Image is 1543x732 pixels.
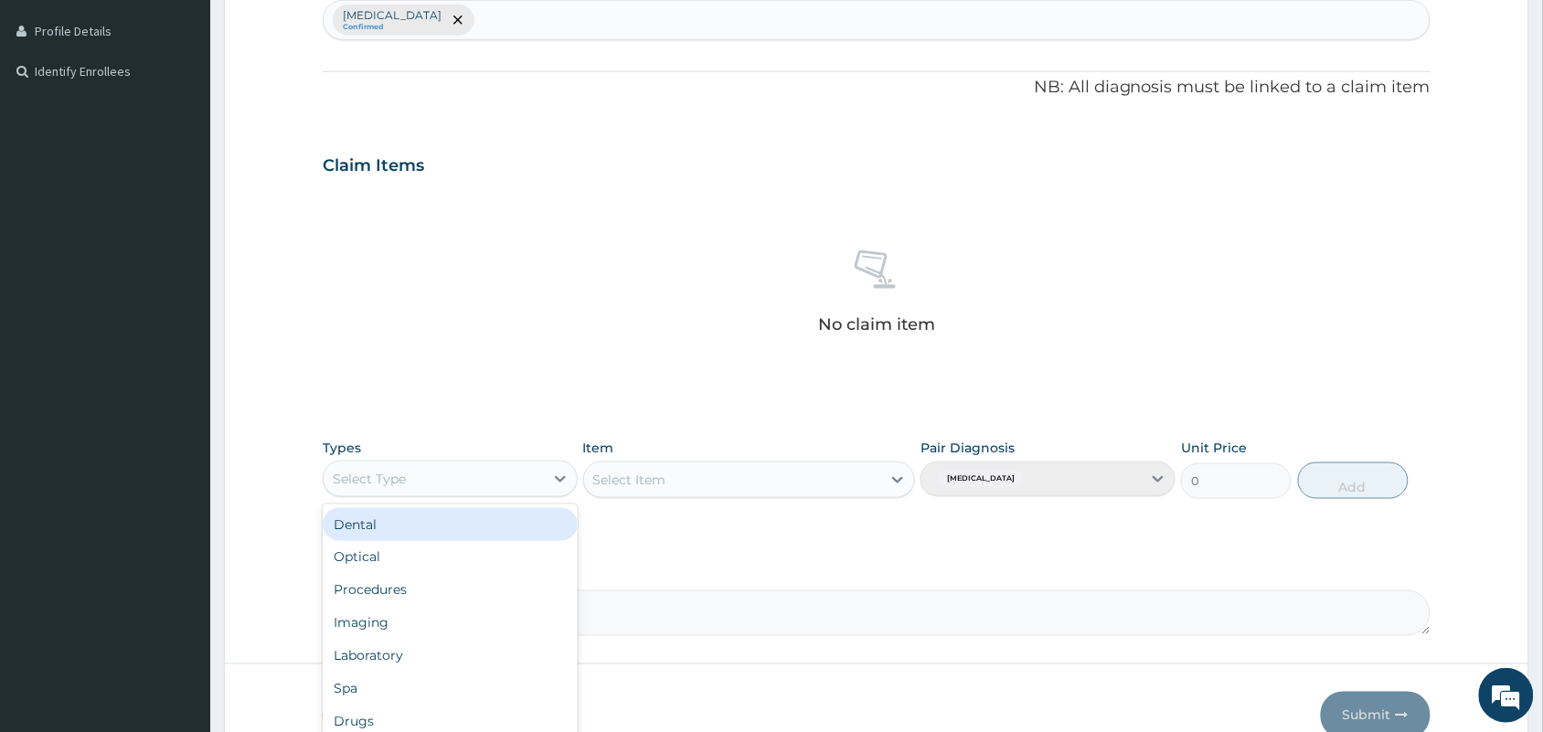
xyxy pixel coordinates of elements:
[323,607,578,640] div: Imaging
[583,439,614,457] label: Item
[1181,439,1247,457] label: Unit Price
[323,76,1431,100] p: NB: All diagnosis must be linked to a claim item
[9,499,348,563] textarea: Type your message and hit 'Enter'
[323,541,578,574] div: Optical
[323,640,578,673] div: Laboratory
[323,156,424,176] h3: Claim Items
[818,315,935,334] p: No claim item
[323,440,361,456] label: Types
[333,470,406,488] div: Select Type
[34,91,74,137] img: d_794563401_company_1708531726252_794563401
[95,102,307,126] div: Chat with us now
[323,574,578,607] div: Procedures
[300,9,344,53] div: Minimize live chat window
[920,439,1015,457] label: Pair Diagnosis
[323,673,578,705] div: Spa
[1298,462,1409,499] button: Add
[323,565,1431,580] label: Comment
[323,508,578,541] div: Dental
[106,230,252,415] span: We're online!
